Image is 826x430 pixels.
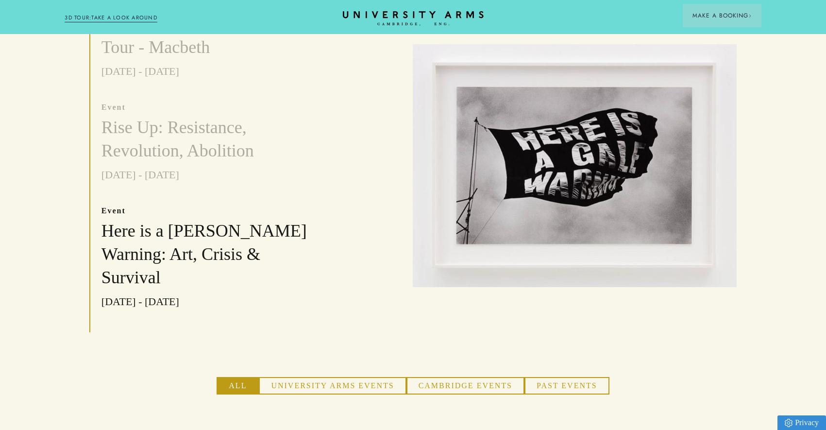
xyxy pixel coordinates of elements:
[343,11,484,26] a: Home
[90,206,324,310] a: event Here is a [PERSON_NAME] Warning: Art, Crisis & Survival [DATE] - [DATE]
[692,11,752,20] span: Make a Booking
[101,13,324,59] h3: Cambridge American Stage Tour - Macbeth
[65,14,157,22] a: 3D TOUR:TAKE A LOOK AROUND
[406,377,524,395] button: Cambridge Events
[683,4,761,27] button: Make a BookingArrow icon
[101,116,324,163] h3: Rise Up: Resistance, Revolution, Abolition
[101,220,324,290] h3: Here is a [PERSON_NAME] Warning: Art, Crisis & Survival
[101,166,324,183] p: [DATE] - [DATE]
[413,44,737,287] img: image-51d7ad2dcc56b75882f48dda021d7848436ae3fe-750x500-jpg
[217,377,259,395] button: All
[101,102,324,113] p: event
[259,377,406,395] button: University Arms Events
[101,63,324,80] p: [DATE] - [DATE]
[101,293,324,310] p: [DATE] - [DATE]
[785,419,792,427] img: Privacy
[748,14,752,17] img: Arrow icon
[777,415,826,430] a: Privacy
[90,102,324,183] a: event Rise Up: Resistance, Revolution, Abolition [DATE] - [DATE]
[101,206,324,216] p: event
[524,377,609,395] button: Past Events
